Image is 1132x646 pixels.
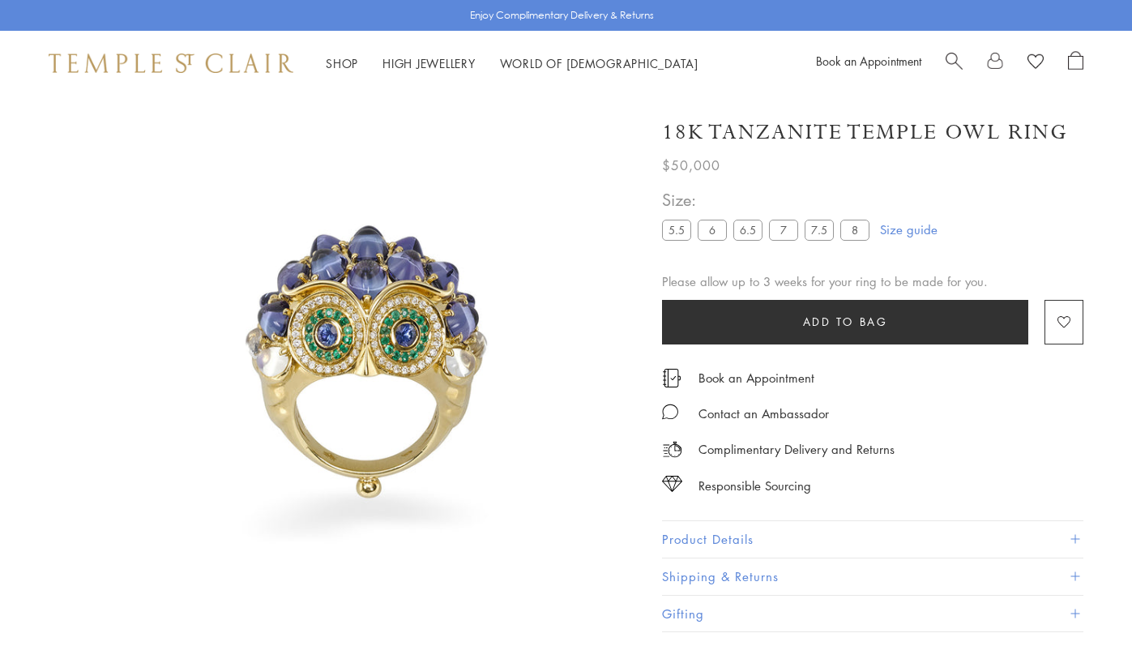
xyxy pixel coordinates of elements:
[769,220,798,240] label: 7
[326,55,358,71] a: ShopShop
[662,404,678,420] img: MessageIcon-01_2.svg
[662,521,1083,558] button: Product Details
[662,118,1068,147] h1: 18K Tanzanite Temple Owl Ring
[1068,51,1083,75] a: Open Shopping Bag
[733,220,762,240] label: 6.5
[49,53,293,73] img: Temple St. Clair
[500,55,698,71] a: World of [DEMOGRAPHIC_DATA]World of [DEMOGRAPHIC_DATA]
[662,186,876,213] span: Size:
[816,53,921,69] a: Book an Appointment
[662,369,681,387] img: icon_appointment.svg
[662,439,682,460] img: icon_delivery.svg
[662,476,682,492] img: icon_sourcing.svg
[326,53,698,74] nav: Main navigation
[662,155,720,176] span: $50,000
[662,558,1083,595] button: Shipping & Returns
[105,96,638,628] img: 18K Tanzanite Temple Owl Ring
[840,220,869,240] label: 8
[1051,570,1116,630] iframe: Gorgias live chat messenger
[698,404,829,424] div: Contact an Ambassador
[662,596,1083,632] button: Gifting
[1027,51,1044,75] a: View Wishlist
[662,300,1028,344] button: Add to bag
[382,55,476,71] a: High JewelleryHigh Jewellery
[662,272,1083,292] div: Please allow up to 3 weeks for your ring to be made for you.
[698,476,811,496] div: Responsible Sourcing
[662,220,691,240] label: 5.5
[803,313,888,331] span: Add to bag
[698,220,727,240] label: 6
[805,220,834,240] label: 7.5
[880,221,938,237] a: Size guide
[470,7,654,24] p: Enjoy Complimentary Delivery & Returns
[698,439,895,460] p: Complimentary Delivery and Returns
[698,369,814,387] a: Book an Appointment
[946,51,963,75] a: Search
